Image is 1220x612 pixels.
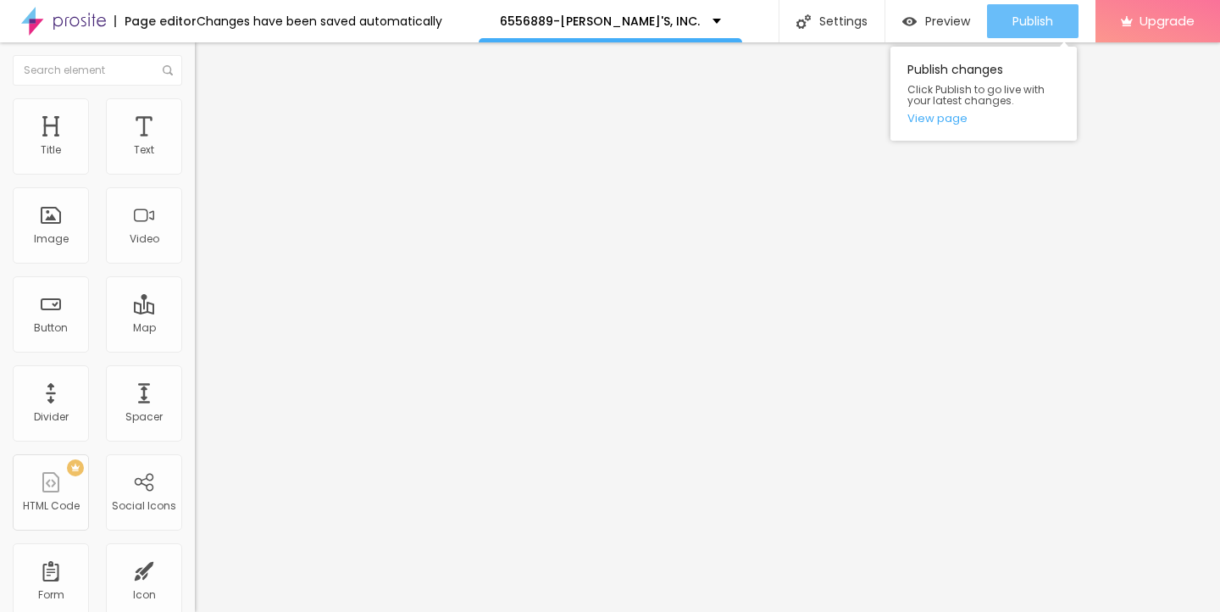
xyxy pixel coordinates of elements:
[890,47,1077,141] div: Publish changes
[163,65,173,75] img: Icone
[130,233,159,245] div: Video
[907,113,1060,124] a: View page
[907,84,1060,106] span: Click Publish to go live with your latest changes.
[133,322,156,334] div: Map
[195,42,1220,612] iframe: Editor
[34,411,69,423] div: Divider
[13,55,182,86] input: Search element
[112,500,176,512] div: Social Icons
[987,4,1079,38] button: Publish
[1140,14,1195,28] span: Upgrade
[125,411,163,423] div: Spacer
[41,144,61,156] div: Title
[133,589,156,601] div: Icon
[1012,14,1053,28] span: Publish
[902,14,917,29] img: view-1.svg
[114,15,197,27] div: Page editor
[34,233,69,245] div: Image
[38,589,64,601] div: Form
[197,15,442,27] div: Changes have been saved automatically
[925,14,970,28] span: Preview
[796,14,811,29] img: Icone
[134,144,154,156] div: Text
[34,322,68,334] div: Button
[23,500,80,512] div: HTML Code
[500,15,700,27] p: 6556889-[PERSON_NAME]'S, INC.
[885,4,987,38] button: Preview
